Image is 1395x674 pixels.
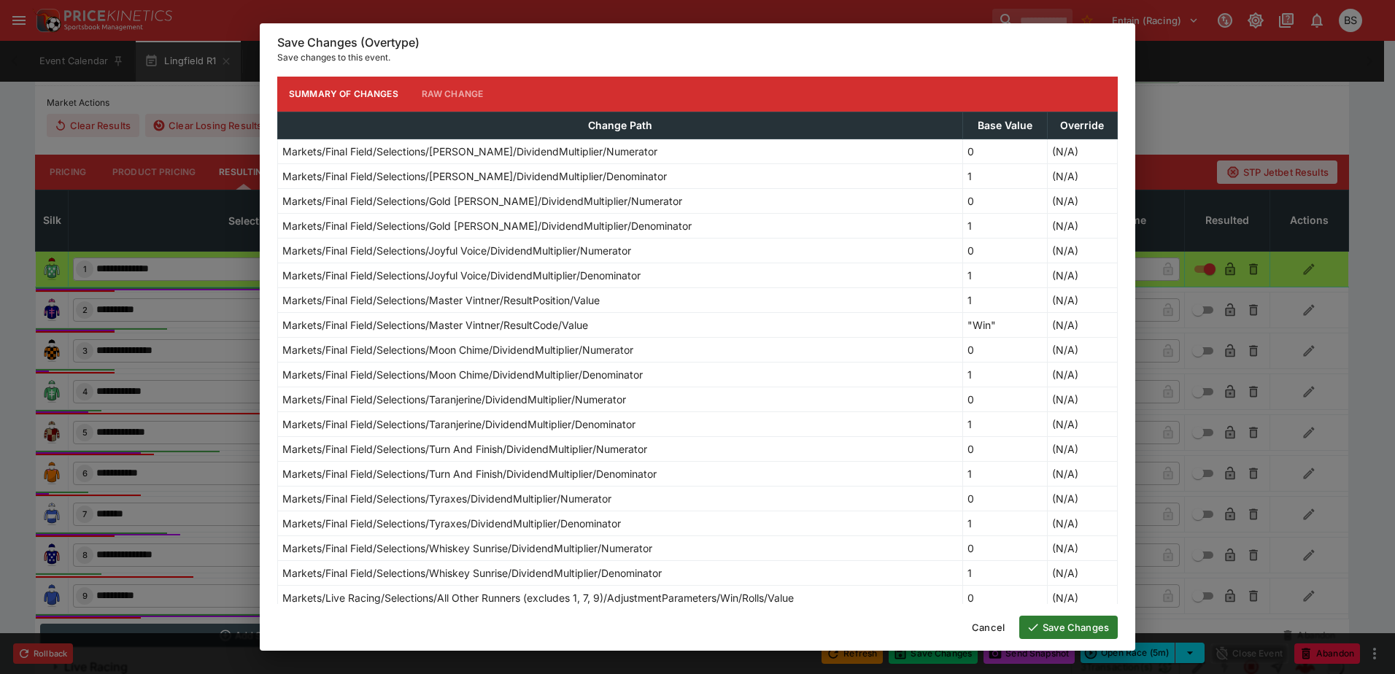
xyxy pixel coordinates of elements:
[963,486,1048,511] td: 0
[1047,263,1117,287] td: (N/A)
[282,466,657,481] p: Markets/Final Field/Selections/Turn And Finish/DividendMultiplier/Denominator
[963,139,1048,163] td: 0
[963,560,1048,585] td: 1
[963,112,1048,139] th: Base Value
[1047,213,1117,238] td: (N/A)
[1047,238,1117,263] td: (N/A)
[963,163,1048,188] td: 1
[282,218,692,233] p: Markets/Final Field/Selections/Gold [PERSON_NAME]/DividendMultiplier/Denominator
[1047,585,1117,610] td: (N/A)
[963,188,1048,213] td: 0
[1047,163,1117,188] td: (N/A)
[1047,188,1117,213] td: (N/A)
[282,193,682,209] p: Markets/Final Field/Selections/Gold [PERSON_NAME]/DividendMultiplier/Numerator
[282,441,647,457] p: Markets/Final Field/Selections/Turn And Finish/DividendMultiplier/Numerator
[1047,287,1117,312] td: (N/A)
[963,436,1048,461] td: 0
[1047,560,1117,585] td: (N/A)
[282,342,633,357] p: Markets/Final Field/Selections/Moon Chime/DividendMultiplier/Numerator
[963,213,1048,238] td: 1
[963,238,1048,263] td: 0
[963,337,1048,362] td: 0
[1047,411,1117,436] td: (N/A)
[277,50,1118,65] p: Save changes to this event.
[282,243,631,258] p: Markets/Final Field/Selections/Joyful Voice/DividendMultiplier/Numerator
[1047,535,1117,560] td: (N/A)
[963,387,1048,411] td: 0
[278,112,963,139] th: Change Path
[963,263,1048,287] td: 1
[963,312,1048,337] td: "Win"
[410,77,495,112] button: Raw Change
[1047,337,1117,362] td: (N/A)
[282,268,641,283] p: Markets/Final Field/Selections/Joyful Voice/DividendMultiplier/Denominator
[963,461,1048,486] td: 1
[963,362,1048,387] td: 1
[277,77,410,112] button: Summary of Changes
[282,392,626,407] p: Markets/Final Field/Selections/Taranjerine/DividendMultiplier/Numerator
[1047,362,1117,387] td: (N/A)
[282,293,600,308] p: Markets/Final Field/Selections/Master Vintner/ResultPosition/Value
[1047,436,1117,461] td: (N/A)
[1047,387,1117,411] td: (N/A)
[282,590,794,605] p: Markets/Live Racing/Selections/All Other Runners (excludes 1, 7, 9)/AdjustmentParameters/Win/Roll...
[1047,112,1117,139] th: Override
[282,168,667,184] p: Markets/Final Field/Selections/[PERSON_NAME]/DividendMultiplier/Denominator
[282,541,652,556] p: Markets/Final Field/Selections/Whiskey Sunrise/DividendMultiplier/Numerator
[963,511,1048,535] td: 1
[1047,461,1117,486] td: (N/A)
[963,585,1048,610] td: 0
[963,535,1048,560] td: 0
[282,367,643,382] p: Markets/Final Field/Selections/Moon Chime/DividendMultiplier/Denominator
[282,144,657,159] p: Markets/Final Field/Selections/[PERSON_NAME]/DividendMultiplier/Numerator
[963,411,1048,436] td: 1
[282,516,621,531] p: Markets/Final Field/Selections/Tyraxes/DividendMultiplier/Denominator
[277,35,1118,50] h6: Save Changes (Overtype)
[282,491,611,506] p: Markets/Final Field/Selections/Tyraxes/DividendMultiplier/Numerator
[282,417,635,432] p: Markets/Final Field/Selections/Taranjerine/DividendMultiplier/Denominator
[1047,312,1117,337] td: (N/A)
[282,317,588,333] p: Markets/Final Field/Selections/Master Vintner/ResultCode/Value
[1019,616,1118,639] button: Save Changes
[1047,486,1117,511] td: (N/A)
[963,616,1013,639] button: Cancel
[282,565,662,581] p: Markets/Final Field/Selections/Whiskey Sunrise/DividendMultiplier/Denominator
[963,287,1048,312] td: 1
[1047,139,1117,163] td: (N/A)
[1047,511,1117,535] td: (N/A)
